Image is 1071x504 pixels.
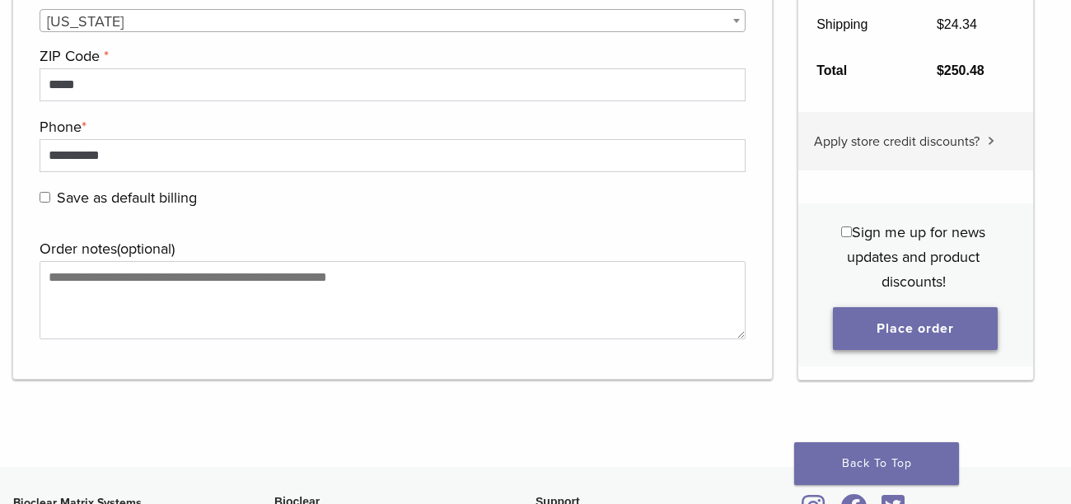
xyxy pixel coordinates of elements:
th: Total [798,47,919,93]
th: Shipping [798,1,919,47]
bdi: 24.34 [937,16,977,30]
label: Order notes [40,236,741,261]
input: Save as default billing [40,192,50,203]
bdi: 250.48 [937,63,984,77]
span: $ [937,63,944,77]
span: Missouri [40,10,745,33]
span: Apply store credit discounts? [814,133,980,149]
label: Phone [40,114,741,139]
label: Save as default billing [40,185,741,210]
label: ZIP Code [40,44,741,68]
span: Sign me up for news updates and product discounts! [847,222,985,290]
span: $ [937,16,944,30]
button: Place order [833,306,998,349]
a: Back To Top [794,442,959,485]
span: State [40,9,746,32]
span: (optional) [117,240,175,258]
img: caret.svg [988,136,994,144]
input: Sign me up for news updates and product discounts! [841,226,852,236]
